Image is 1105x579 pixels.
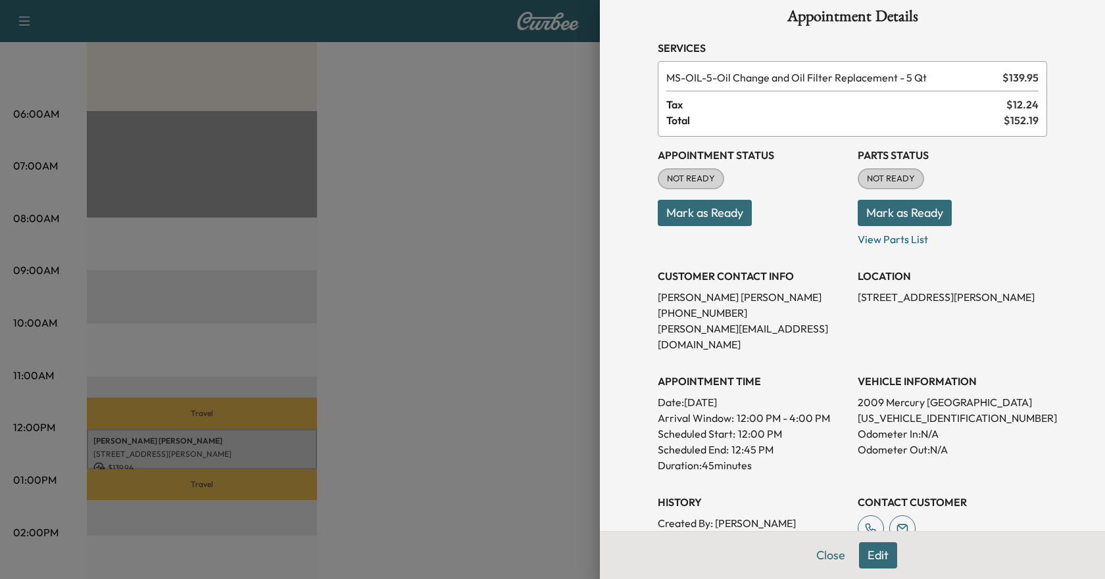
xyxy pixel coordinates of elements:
[658,457,847,473] p: Duration: 45 minutes
[859,172,923,185] span: NOT READY
[658,9,1047,30] h1: Appointment Details
[731,442,773,457] p: 12:45 PM
[1004,112,1039,128] span: $ 152.19
[658,373,847,389] h3: APPOINTMENT TIME
[858,373,1047,389] h3: VEHICLE INFORMATION
[858,494,1047,510] h3: CONTACT CUSTOMER
[666,112,1004,128] span: Total
[658,515,847,531] p: Created By : [PERSON_NAME]
[658,268,847,284] h3: CUSTOMER CONTACT INFO
[666,97,1006,112] span: Tax
[658,494,847,510] h3: History
[858,268,1047,284] h3: LOCATION
[658,321,847,352] p: [PERSON_NAME][EMAIL_ADDRESS][DOMAIN_NAME]
[858,200,952,226] button: Mark as Ready
[658,289,847,305] p: [PERSON_NAME] [PERSON_NAME]
[658,200,752,226] button: Mark as Ready
[666,70,997,85] span: Oil Change and Oil Filter Replacement - 5 Qt
[858,147,1047,163] h3: Parts Status
[858,226,1047,247] p: View Parts List
[858,442,1047,457] p: Odometer Out: N/A
[658,305,847,321] p: [PHONE_NUMBER]
[808,542,854,568] button: Close
[658,147,847,163] h3: Appointment Status
[658,426,735,442] p: Scheduled Start:
[858,410,1047,426] p: [US_VEHICLE_IDENTIFICATION_NUMBER]
[859,542,897,568] button: Edit
[658,410,847,426] p: Arrival Window:
[658,40,1047,56] h3: Services
[858,426,1047,442] p: Odometer In: N/A
[858,394,1047,410] p: 2009 Mercury [GEOGRAPHIC_DATA]
[1002,70,1039,85] span: $ 139.95
[737,410,830,426] span: 12:00 PM - 4:00 PM
[1006,97,1039,112] span: $ 12.24
[658,394,847,410] p: Date: [DATE]
[659,172,723,185] span: NOT READY
[858,289,1047,305] p: [STREET_ADDRESS][PERSON_NAME]
[658,442,729,457] p: Scheduled End:
[738,426,782,442] p: 12:00 PM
